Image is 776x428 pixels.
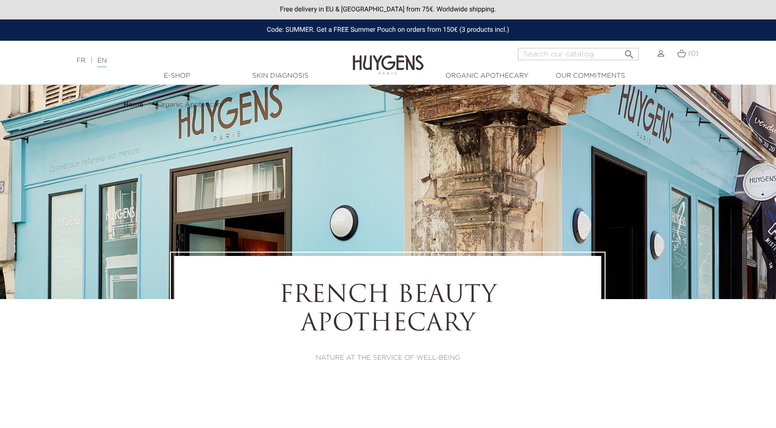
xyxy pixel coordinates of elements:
a: Organic Apothecary [440,71,535,81]
div: | [72,55,316,66]
button:  [621,45,638,58]
p: NATURE AT THE SERVICE OF WELL-BEING [200,353,575,363]
span: (0) [688,50,698,57]
strong: Home [124,101,143,108]
a: EN [97,57,107,67]
a: FR [77,57,86,64]
a: Our commitments [543,71,638,81]
input: Search [518,48,639,60]
h1: FRENCH BEAUTY APOTHECARY [200,282,575,339]
a: E-Shop [130,71,224,81]
i:  [624,46,635,57]
a: Organic Apothecary [157,101,223,109]
a: Skin Diagnosis [233,71,328,81]
a: Home [124,101,145,109]
img: Huygens [353,40,424,76]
